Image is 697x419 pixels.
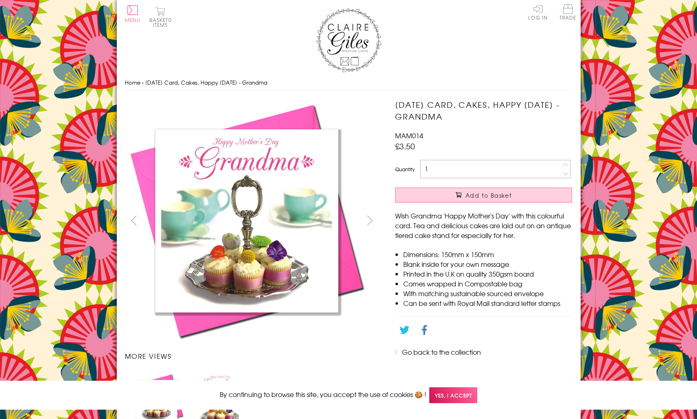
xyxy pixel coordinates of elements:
span: 0 items [153,16,172,28]
button: next [361,211,379,229]
li: With matching sustainable sourced envelope [403,288,572,298]
span: Yes, I accept [429,387,477,403]
button: Menu [125,5,141,22]
span: Trade [559,4,577,20]
span: [DATE] Card, Cakes, Happy [DATE] - Grandma [145,79,267,86]
span: Menu [125,16,141,24]
label: Quantity [395,166,415,173]
li: Printed in the U.K on quality 350gsm board [403,269,572,279]
a: Trade [559,4,577,22]
span: MAM014 [395,131,423,140]
nav: breadcrumbs [125,74,572,91]
p: Wish Grandma 'Happy Mother's Day' with this colourful card. Tea and delicious cakes are laid out ... [395,211,572,240]
img: Claire Giles Greetings Cards [316,8,381,72]
span: £3.50 [395,140,415,152]
a: Home [125,79,140,86]
li: Blank inside for your own message [403,259,572,269]
li: Comes wrapped in Compostable bag [403,279,572,288]
a: Go back to the collection [402,347,481,357]
span: › [142,79,144,86]
span: Add to Basket [465,191,512,199]
button: prev [125,211,143,229]
button: Add to Basket [395,188,572,203]
button: Basket0 items [149,7,172,27]
li: Dimensions: 150mm x 150mm [403,249,572,259]
img: Mother's Day Card, Cakes, Happy Mother's Day - Grandma [125,99,369,343]
a: Log In [528,4,548,20]
h3: More views [125,351,379,361]
li: Can be sent with Royal Mail standard letter stamps [403,298,572,308]
h1: [DATE] Card, Cakes, Happy [DATE] - Grandma [395,99,572,122]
